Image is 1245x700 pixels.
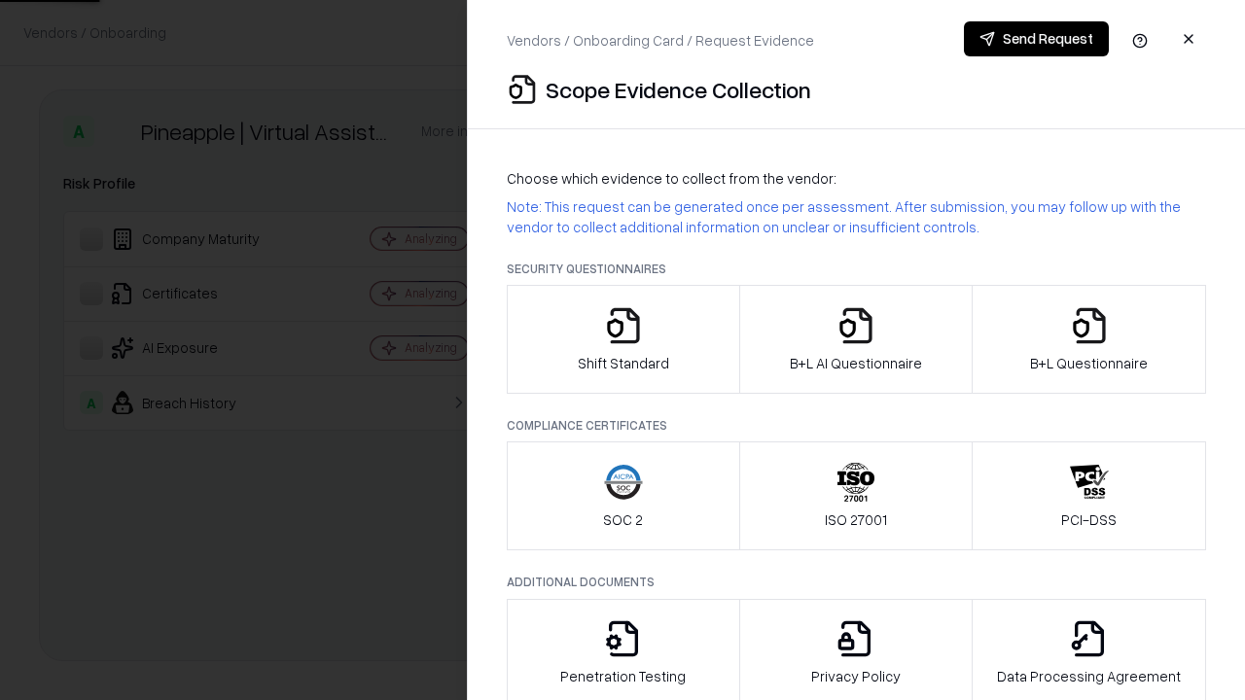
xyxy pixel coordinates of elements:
p: PCI-DSS [1061,509,1117,530]
p: Data Processing Agreement [997,666,1181,686]
p: Shift Standard [578,353,669,373]
p: Compliance Certificates [507,417,1206,434]
p: Security Questionnaires [507,261,1206,277]
p: Choose which evidence to collect from the vendor: [507,168,1206,189]
button: ISO 27001 [739,441,974,550]
p: B+L Questionnaire [1030,353,1148,373]
p: Vendors / Onboarding Card / Request Evidence [507,30,814,51]
p: Note: This request can be generated once per assessment. After submission, you may follow up with... [507,196,1206,237]
p: Additional Documents [507,574,1206,590]
button: B+L Questionnaire [972,285,1206,394]
button: Shift Standard [507,285,740,394]
button: SOC 2 [507,441,740,550]
button: PCI-DSS [972,441,1206,550]
p: ISO 27001 [825,509,887,530]
p: Scope Evidence Collection [546,74,811,105]
button: B+L AI Questionnaire [739,285,974,394]
button: Send Request [964,21,1109,56]
p: Privacy Policy [811,666,901,686]
p: Penetration Testing [560,666,686,686]
p: B+L AI Questionnaire [790,353,922,373]
p: SOC 2 [603,509,643,530]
